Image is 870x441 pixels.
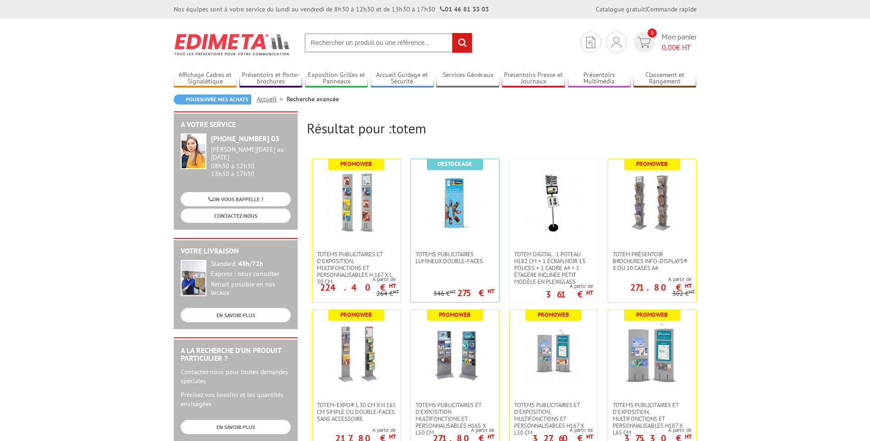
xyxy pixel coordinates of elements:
a: Totem Présentoir brochures Info-Displays® 8 ou 10 cases A4 [608,251,696,271]
span: A partir de [411,426,494,434]
div: 08h30 à 12h30 13h30 à 17h30 [211,146,291,177]
p: Précisez vos besoins et les quantités envisagées [181,390,291,408]
a: Exposition Grilles et Panneaux [305,71,368,86]
b: Promoweb [636,311,668,319]
input: rechercher [452,33,472,53]
a: Présentoirs Presse et Journaux [502,71,565,86]
span: totem [392,119,426,137]
span: 0 [648,28,657,38]
sup: HT [389,433,396,441]
b: Promoweb [340,311,372,319]
img: Totem digital : 1 poteau H182 cm + 1 écran noir 13 pouces + 1 cadre a4 + 1 étagère inclinée petit... [524,173,583,232]
sup: HT [685,282,692,290]
span: 0,00 [662,43,676,52]
b: Promoweb [340,160,372,168]
a: Totem digital : 1 poteau H182 cm + 1 écran noir 13 pouces + 1 cadre a4 + 1 étagère inclinée petit... [510,251,598,285]
div: Retrait possible en nos locaux [211,281,291,297]
p: 375.30 € [624,435,692,441]
span: Totems publicitaires et d'exposition, multifonctions et personnalisables H 167 X L 30 CM [317,251,396,285]
img: Totem-Expo® L 30 cm x H 165 cm simple ou double-faces sans accessoire [327,324,386,383]
a: Services Généraux [436,71,499,86]
a: Totems publicitaires et d'exposition, multifonctions et personnalisables H187 X L65 CM [608,402,696,436]
b: Promoweb [538,311,569,319]
a: Présentoirs et Porte-brochures [239,71,303,86]
a: Totems publicitaires et d'exposition, multifonctions et personnalisables H 167 X L 30 CM [312,251,400,285]
a: Accueil [257,95,287,103]
img: Totems publicitaires et d'exposition multifonctions et personnalisables H165 x L50 cm [425,324,485,383]
sup: HT [450,288,456,295]
li: Recherche avancée [287,94,339,104]
a: Catalogue gratuit [596,5,645,13]
sup: HT [586,289,593,297]
p: Contactez-nous pour toutes demandes spéciales [181,367,291,386]
img: widget-livraison.jpg [181,260,206,296]
a: Totems publicitaires et d'exposition multifonctions et personnalisables H165 x L50 cm [411,402,499,436]
a: Poursuivre mes achats [174,94,251,105]
p: 302 € [672,290,695,297]
span: € HT [662,42,697,53]
span: Mon panier [662,32,697,53]
span: Totems publicitaires lumineux double-faces [416,251,494,265]
span: A partir de [546,282,593,290]
sup: HT [488,287,494,295]
a: CONTACTEZ-NOUS [181,209,291,223]
img: Totems publicitaires et d'exposition, multifonctions et personnalisables H 167 X L 30 CM [327,173,386,232]
strong: [PHONE_NUMBER] 03 [211,134,279,143]
img: devis rapide [637,37,651,48]
span: A partir de [312,426,396,434]
b: Destockage [438,160,472,168]
p: 275 € [457,290,494,296]
sup: HT [586,433,593,441]
p: 271.80 € [433,435,494,441]
p: 361 € [546,292,593,297]
strong: 48h/72h [238,259,263,268]
a: Totems publicitaires lumineux double-faces [411,251,499,265]
span: Totem-Expo® L 30 cm x H 165 cm simple ou double-faces sans accessoire [317,402,396,422]
sup: HT [393,288,399,295]
h2: Résultat pour : [307,121,697,136]
a: Totem-Expo® L 30 cm x H 165 cm simple ou double-faces sans accessoire [312,402,400,422]
img: devis rapide [586,37,595,48]
a: Présentoirs Multimédia [568,71,631,86]
span: Totem Présentoir brochures Info-Displays® 8 ou 10 cases A4 [613,251,692,271]
a: EN SAVOIR PLUS [181,308,291,322]
h2: A la recherche d'un produit particulier ? [181,347,291,363]
span: Totems publicitaires et d'exposition, multifonctions et personnalisables H187 X L65 CM [613,402,692,436]
div: | [596,5,697,14]
h2: A votre service [181,121,291,129]
p: 264 € [377,290,399,297]
h2: Votre livraison [181,247,291,255]
img: devis rapide [611,37,621,48]
input: Rechercher un produit ou une référence... [305,33,472,53]
a: devis rapide 0 Mon panier 0,00€ HT [632,32,697,53]
a: EN SAVOIR PLUS [181,420,291,434]
img: Totems publicitaires et d'exposition, multifonctions et personnalisables H167 X L50 CM [524,324,583,383]
div: Express : nous consulter [211,270,291,278]
a: Classement et Rangement [633,71,697,86]
a: Affichage Cadres et Signalétique [174,71,237,86]
span: Totem digital : 1 poteau H182 cm + 1 écran noir 13 pouces + 1 cadre a4 + 1 étagère inclinée petit... [514,251,593,285]
p: 217.80 € [335,435,396,441]
a: Totems publicitaires et d'exposition, multifonctions et personnalisables H167 X L50 CM [510,402,598,436]
span: A partir de [608,426,692,434]
img: widget-service.jpg [181,133,206,169]
sup: HT [685,433,692,441]
img: Totems publicitaires lumineux double-faces [425,173,485,232]
img: Totem Présentoir brochures Info-Displays® 8 ou 10 cases A4 [622,173,682,232]
span: A partir de [608,276,692,283]
sup: HT [488,433,494,441]
strong: 01 46 81 33 03 [440,5,489,13]
span: Totems publicitaires et d'exposition multifonctions et personnalisables H165 x L50 cm [416,402,494,436]
a: Commande rapide [647,5,697,13]
p: 327.60 € [532,435,593,441]
b: Promoweb [636,160,668,168]
p: 346 € [433,290,456,297]
span: A partir de [510,426,593,434]
div: [PERSON_NAME][DATE] au [DATE] [211,146,291,161]
a: ON VOUS RAPPELLE ? [181,192,291,206]
div: Standard : [211,260,291,268]
sup: HT [389,282,396,290]
b: Promoweb [439,311,471,319]
span: Totems publicitaires et d'exposition, multifonctions et personnalisables H167 X L50 CM [514,402,593,436]
img: Totems publicitaires et d'exposition, multifonctions et personnalisables H187 X L65 CM [622,324,682,383]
